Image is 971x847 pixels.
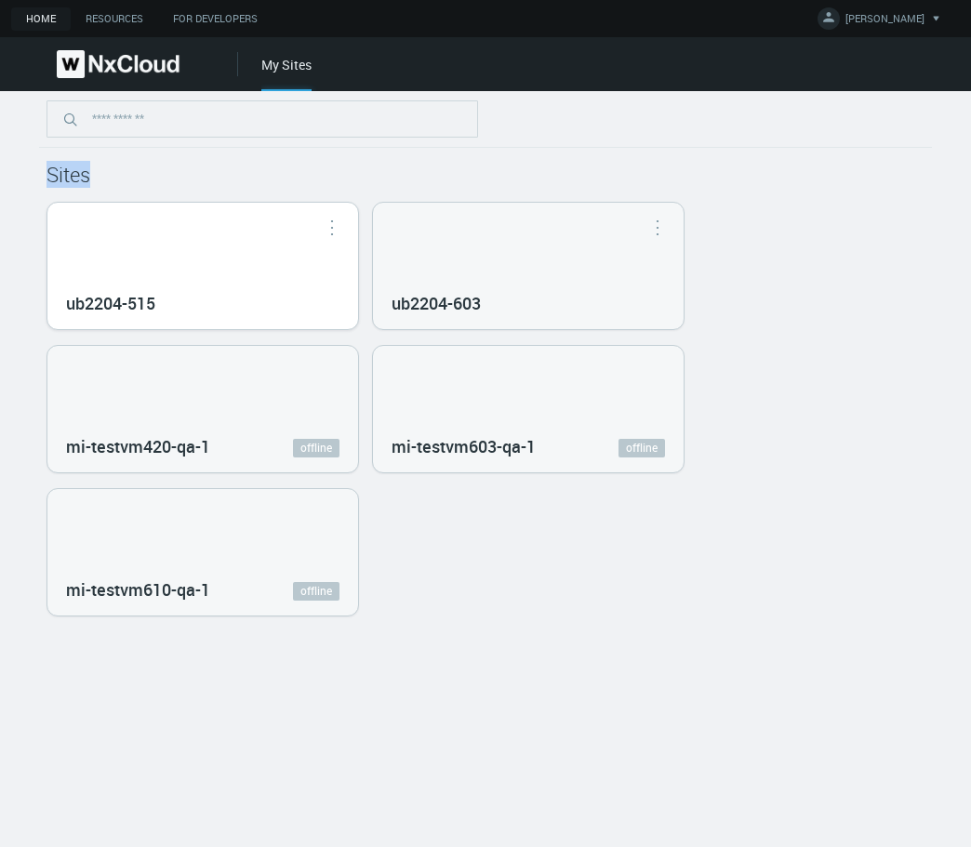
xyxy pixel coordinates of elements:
div: My Sites [261,55,312,91]
a: offline [293,439,339,457]
span: [PERSON_NAME] [845,11,924,33]
nx-search-highlight: ub2204-515 [66,292,155,314]
nx-search-highlight: mi-testvm610-qa-1 [66,578,210,601]
span: Sites [47,161,90,188]
nx-search-highlight: ub2204-603 [392,292,481,314]
nx-search-highlight: mi-testvm420-qa-1 [66,435,210,457]
a: offline [619,439,665,457]
img: Nx Cloud logo [57,50,180,78]
a: offline [293,582,339,601]
a: Resources [71,7,158,31]
nx-search-highlight: mi-testvm603-qa-1 [392,435,536,457]
a: Home [11,7,71,31]
a: For Developers [158,7,273,31]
